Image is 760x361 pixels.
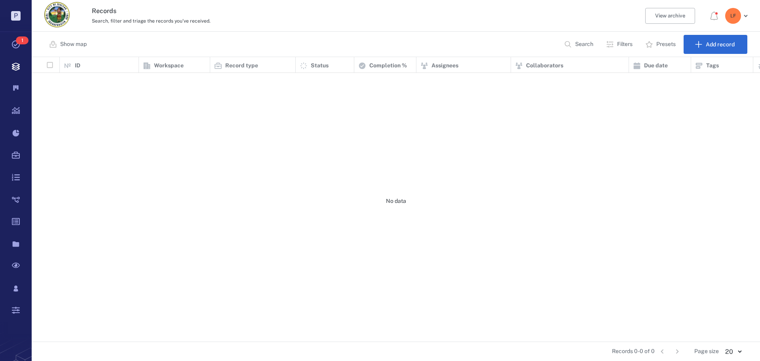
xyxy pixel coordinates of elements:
a: Go home [44,2,70,30]
div: 20 [719,347,747,356]
button: Search [559,35,600,54]
span: Search, filter and triage the records you've received. [92,18,211,24]
p: Status [311,62,329,70]
img: City of Hialeah logo [44,2,70,27]
p: Presets [656,40,676,48]
button: Presets [640,35,682,54]
p: Show map [60,40,87,48]
p: Completion % [369,62,407,70]
p: Tags [706,62,719,70]
button: View archive [645,8,695,24]
p: ID [75,62,80,70]
button: Show map [44,35,93,54]
p: Search [575,40,593,48]
div: L F [725,8,741,24]
button: Add record [684,35,747,54]
p: P [11,11,21,21]
h3: Records [92,6,523,16]
p: Record type [225,62,258,70]
nav: pagination navigation [655,345,685,358]
span: Records 0-0 of 0 [612,348,655,355]
p: Workspace [154,62,184,70]
span: Page size [694,348,719,355]
p: Filters [617,40,633,48]
p: Collaborators [526,62,563,70]
p: Assignees [431,62,458,70]
span: 1 [16,36,28,44]
button: Filters [601,35,639,54]
p: Due date [644,62,668,70]
button: LF [725,8,750,24]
